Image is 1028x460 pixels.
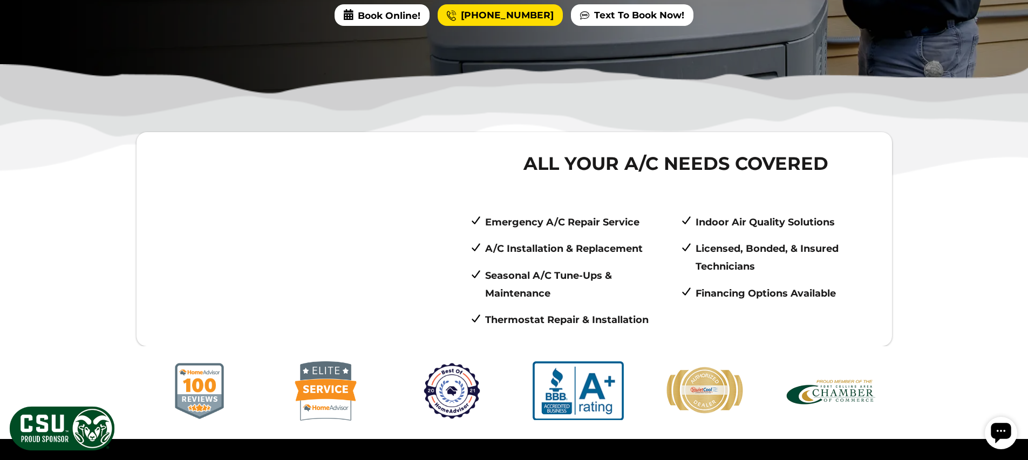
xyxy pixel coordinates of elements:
[485,267,671,302] p: Seasonal A/C Tune-Ups & Maintenance
[696,285,881,302] p: Financing Options Available
[438,4,563,26] a: [PHONE_NUMBER]
[280,361,372,425] div: slide 2
[8,405,116,452] img: CSU Sponsor Badge
[571,4,693,26] a: Text To Book Now!
[410,361,494,421] img: Best of HomeAdvisor 2021
[335,4,430,26] span: Book Online!
[154,361,246,425] div: slide 1
[147,142,441,332] iframe: Our History | Lion Home Service
[137,353,892,434] ul: carousel
[406,361,498,425] div: slide 3
[659,365,751,421] div: slide 5
[485,214,671,231] p: Emergency A/C Repair Service
[470,150,882,177] span: All Your A/C Needs Covered
[696,240,881,275] p: Licensed, Bonded, & Insured Technicians
[533,361,624,424] div: slide 4
[4,4,37,37] div: Open chat widget
[533,361,623,420] img: BBB A+ Rated
[785,375,876,407] img: Fort Collins Chamber of Commerce member
[485,311,671,328] p: Thermostat Repair & Installation
[485,240,671,257] p: A/C Installation & Replacement
[785,375,877,410] div: slide 6
[696,214,881,231] p: Indoor Air Quality Solutions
